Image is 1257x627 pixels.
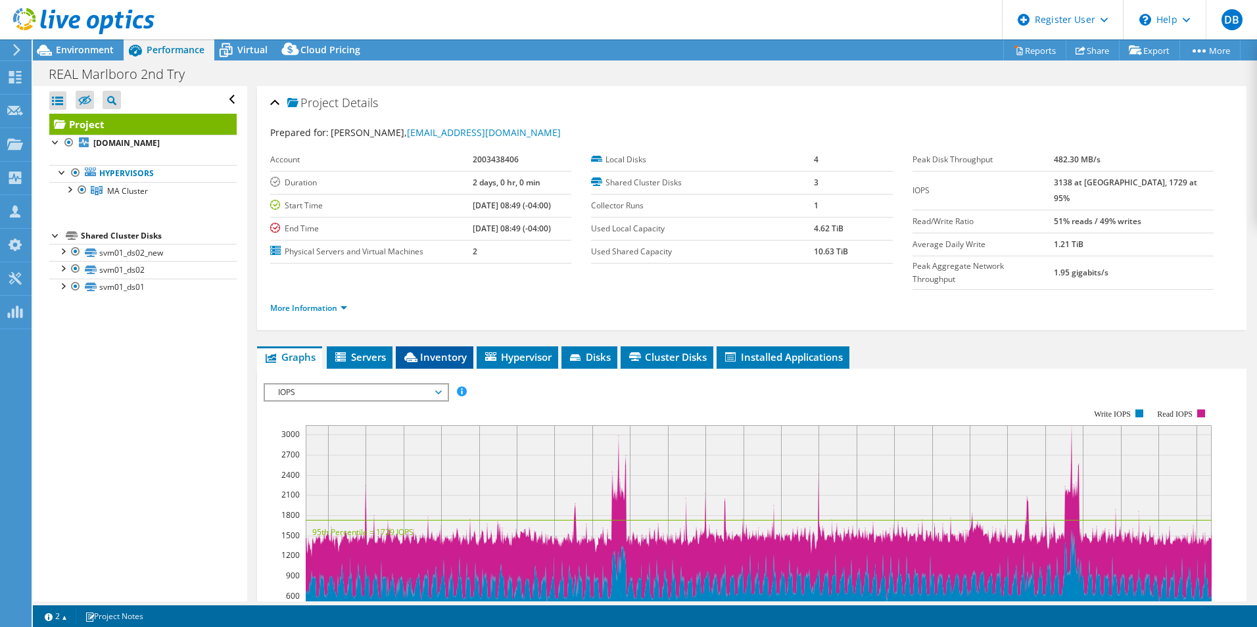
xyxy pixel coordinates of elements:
a: svm01_ds02 [49,261,237,278]
b: [DATE] 08:49 (-04:00) [473,200,551,211]
h1: REAL Marlboro 2nd Try [43,67,205,81]
label: Average Daily Write [913,238,1054,251]
label: Peak Aggregate Network Throughput [913,260,1054,286]
text: 600 [286,590,300,601]
a: MA Cluster [49,182,237,199]
a: Export [1119,40,1180,60]
b: 482.30 MB/s [1054,154,1101,165]
span: Servers [333,350,386,363]
label: Shared Cluster Disks [591,176,814,189]
span: DB [1221,9,1243,30]
a: Reports [1003,40,1066,60]
span: Cloud Pricing [300,43,360,56]
b: 3138 at [GEOGRAPHIC_DATA], 1729 at 95% [1054,177,1197,204]
b: 3 [814,177,818,188]
span: Virtual [237,43,268,56]
text: 1800 [281,509,300,521]
b: 1.21 TiB [1054,239,1083,250]
b: 2 [473,246,477,257]
text: Read IOPS [1157,409,1193,419]
span: [PERSON_NAME], [331,126,561,139]
a: svm01_ds01 [49,279,237,296]
label: IOPS [913,184,1054,197]
label: Account [270,153,473,166]
text: 900 [286,570,300,581]
span: MA Cluster [107,185,148,197]
text: 1200 [281,549,300,561]
label: Start Time [270,199,473,212]
b: 1 [814,200,818,211]
label: Used Shared Capacity [591,245,814,258]
b: [DATE] 08:49 (-04:00) [473,223,551,234]
a: More Information [270,302,347,313]
text: 2400 [281,469,300,480]
b: 4.62 TiB [814,223,843,234]
a: Hypervisors [49,165,237,182]
span: Hypervisor [483,350,552,363]
span: Cluster Disks [627,350,707,363]
label: Physical Servers and Virtual Machines [270,245,473,258]
text: 1500 [281,530,300,541]
text: 2700 [281,449,300,460]
a: Share [1066,40,1120,60]
a: Project Notes [76,608,153,624]
b: 1.95 gigabits/s [1054,267,1108,278]
label: Read/Write Ratio [913,215,1054,228]
text: 3000 [281,429,300,440]
a: More [1179,40,1241,60]
label: Collector Runs [591,199,814,212]
text: 2100 [281,489,300,500]
span: Details [342,95,378,110]
text: 95th Percentile = 1729 IOPS [312,526,414,538]
b: 4 [814,154,818,165]
span: IOPS [272,384,440,400]
a: svm01_ds02_new [49,244,237,261]
label: Used Local Capacity [591,222,814,235]
span: Inventory [402,350,467,363]
span: Graphs [264,350,316,363]
text: Write IOPS [1094,409,1131,419]
a: Project [49,114,237,135]
label: End Time [270,222,473,235]
label: Local Disks [591,153,814,166]
a: [EMAIL_ADDRESS][DOMAIN_NAME] [407,126,561,139]
div: Shared Cluster Disks [81,228,237,244]
label: Prepared for: [270,126,329,139]
a: [DOMAIN_NAME] [49,135,237,152]
span: Disks [568,350,611,363]
label: Duration [270,176,473,189]
a: 2 [36,608,76,624]
span: Project [287,97,339,110]
span: Installed Applications [723,350,843,363]
b: 51% reads / 49% writes [1054,216,1141,227]
b: [DOMAIN_NAME] [93,137,160,149]
b: 10.63 TiB [814,246,848,257]
svg: \n [1139,14,1151,26]
b: 2003438406 [473,154,519,165]
span: Environment [56,43,114,56]
label: Peak Disk Throughput [913,153,1054,166]
b: 2 days, 0 hr, 0 min [473,177,540,188]
span: Performance [147,43,204,56]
